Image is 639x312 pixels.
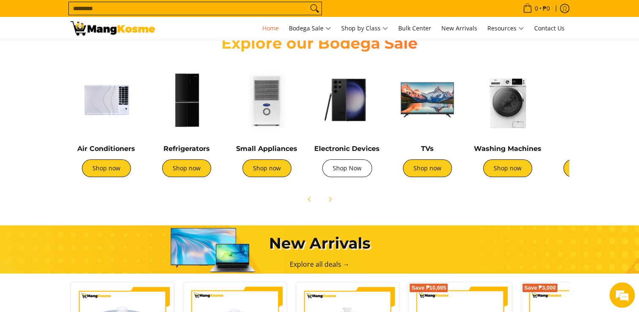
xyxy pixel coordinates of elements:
[541,5,551,11] span: ₱0
[82,159,131,177] a: Shop now
[398,24,431,32] span: Bulk Center
[403,159,452,177] a: Shop now
[162,159,211,177] a: Shop now
[262,24,279,32] span: Home
[483,17,528,40] a: Resources
[231,64,303,136] img: Small Appliances
[285,17,335,40] a: Bodega Sale
[520,4,552,13] span: •
[300,190,319,208] button: Previous
[392,64,463,136] img: TVs
[71,64,142,136] img: Air Conditioners
[308,2,321,15] button: Search
[421,145,434,153] a: TVs
[163,145,210,153] a: Refrigerators
[289,23,331,34] span: Bodega Sale
[197,34,442,53] h2: Explore our Bodega Sale
[533,5,539,11] span: 0
[290,260,350,269] a: Explore all deals →
[321,190,339,208] button: Next
[474,145,541,153] a: Washing Machines
[322,159,372,177] a: Shop Now
[394,17,435,40] a: Bulk Center
[151,64,223,136] img: Refrigerators
[337,17,392,40] a: Shop by Class
[472,64,544,136] img: Washing Machines
[441,24,477,32] span: New Arrivals
[314,145,380,153] a: Electronic Devices
[524,285,556,290] span: Save ₱3,000
[71,21,155,36] img: Mang Kosme: Your Home Appliances Warehouse Sale Partner!
[311,64,383,136] img: Electronic Devices
[530,17,569,40] a: Contact Us
[483,159,532,177] a: Shop now
[487,23,524,34] span: Resources
[258,17,283,40] a: Home
[341,23,388,34] span: Shop by Class
[163,17,569,40] nav: Main Menu
[242,159,291,177] a: Shop now
[236,145,297,153] a: Small Appliances
[563,159,612,177] a: Shop now
[552,64,624,136] img: Cookers
[411,285,446,290] span: Save ₱10,695
[534,24,565,32] span: Contact Us
[437,17,481,40] a: New Arrivals
[77,145,135,153] a: Air Conditioners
